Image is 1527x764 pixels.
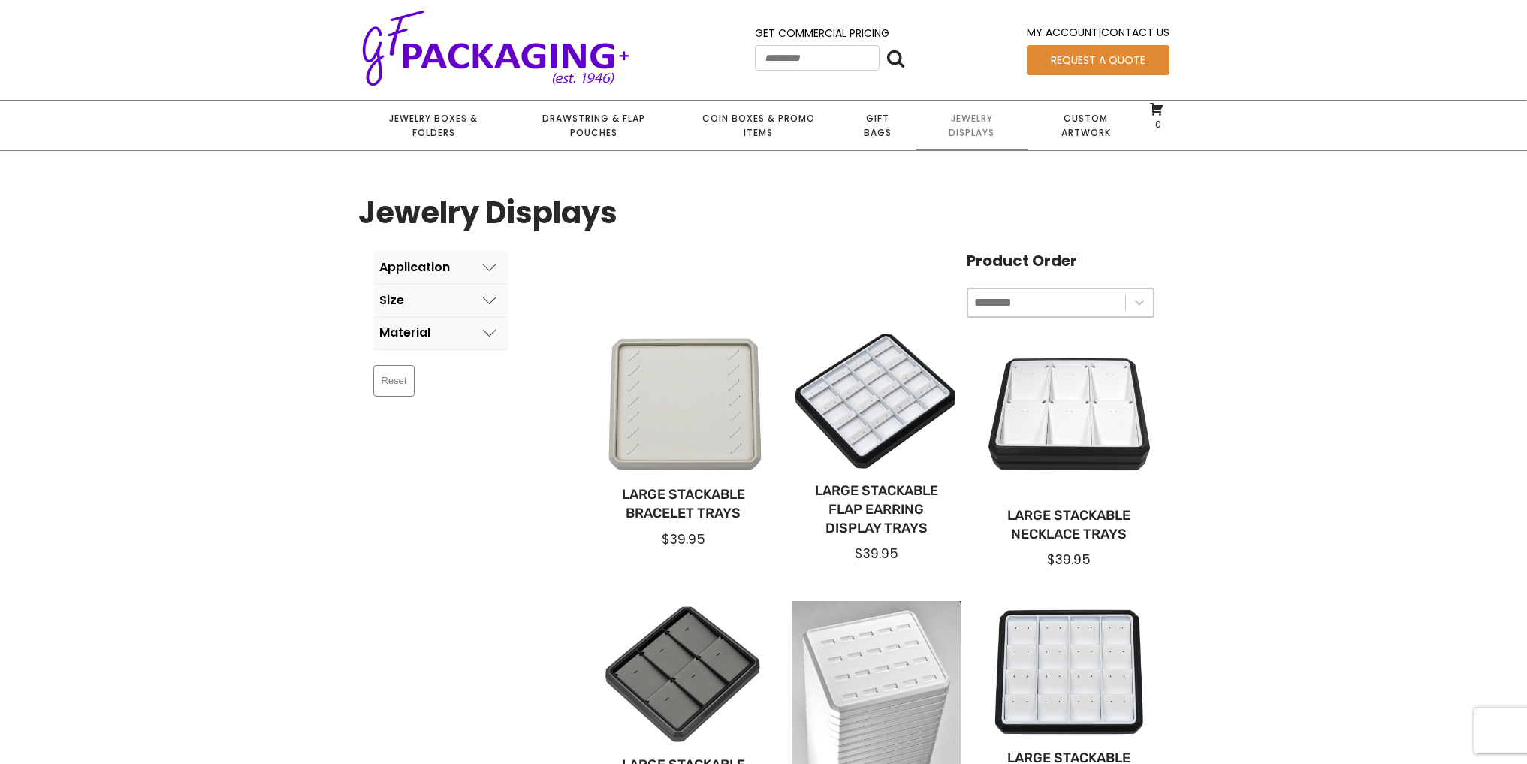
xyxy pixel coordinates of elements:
a: Drawstring & Flap Pouches [509,101,677,150]
div: $39.95 [611,530,756,548]
span: 0 [1151,118,1161,131]
a: 0 [1149,101,1164,130]
div: Application [379,261,450,274]
a: Large Stackable Bracelet Trays [611,485,756,523]
button: Toggle List [1126,289,1153,316]
div: | [1027,24,1169,44]
a: Coin Boxes & Promo Items [677,101,838,150]
a: Get Commercial Pricing [755,26,889,41]
div: $39.95 [804,545,949,563]
button: Material [373,317,508,349]
button: Reset [373,365,415,397]
a: Large Stackable Necklace Trays [997,506,1142,544]
button: Application [373,252,508,284]
a: Custom Artwork [1028,101,1144,150]
h1: Jewelry Displays [358,189,617,237]
img: GF Packaging + - Established 1946 [358,7,633,89]
div: Material [379,326,430,340]
a: Jewelry Boxes & Folders [358,101,509,150]
a: Gift Bags [839,101,916,150]
a: Request a Quote [1027,45,1169,75]
button: Size [373,285,508,317]
a: Large Stackable Flap Earring Display Trays [804,482,949,539]
div: Size [379,294,404,307]
a: Jewelry Displays [916,101,1028,150]
a: Contact Us [1101,25,1169,40]
h4: Product Order [967,252,1154,270]
a: My Account [1027,25,1098,40]
div: $39.95 [997,551,1142,569]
